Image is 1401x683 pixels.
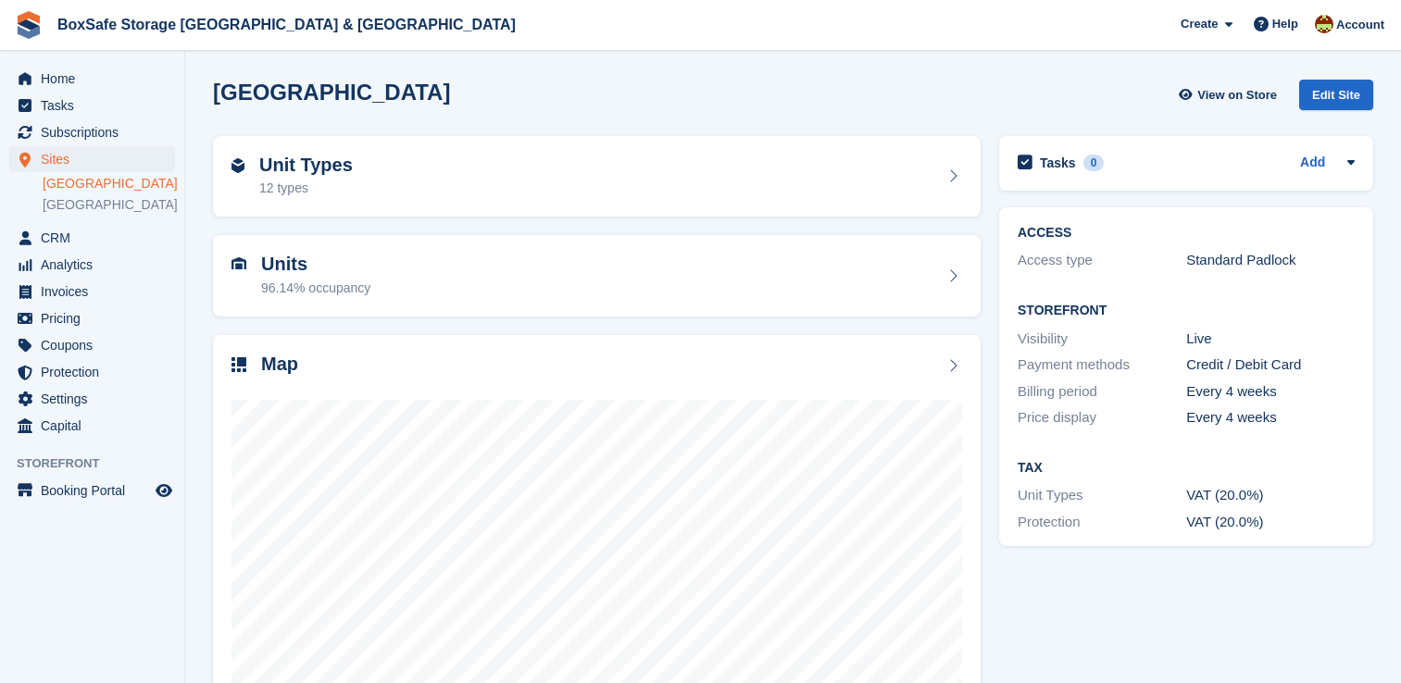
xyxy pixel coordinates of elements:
a: menu [9,279,175,304]
div: VAT (20.0%) [1186,485,1355,506]
span: Capital [41,413,152,439]
img: unit-type-icn-2b2737a686de81e16bb02015468b77c625bbabd49415b5ef34ead5e3b44a266d.svg [231,158,244,173]
a: menu [9,332,175,358]
a: menu [9,413,175,439]
h2: Unit Types [259,155,353,176]
img: Kim [1315,15,1333,33]
h2: ACCESS [1018,226,1355,241]
span: Booking Portal [41,478,152,503]
a: menu [9,252,175,278]
span: Help [1272,15,1298,33]
a: menu [9,359,175,385]
a: [GEOGRAPHIC_DATA] [43,196,175,214]
a: BoxSafe Storage [GEOGRAPHIC_DATA] & [GEOGRAPHIC_DATA] [50,9,523,40]
span: Home [41,66,152,92]
img: map-icn-33ee37083ee616e46c38cad1a60f524a97daa1e2b2c8c0bc3eb3415660979fc1.svg [231,357,246,372]
div: 0 [1083,155,1105,171]
span: Invoices [41,279,152,304]
span: Protection [41,359,152,385]
span: View on Store [1197,86,1277,105]
div: Credit / Debit Card [1186,354,1355,376]
a: Add [1300,153,1325,174]
a: menu [9,305,175,331]
div: Access type [1018,250,1186,271]
a: menu [9,66,175,92]
span: Subscriptions [41,119,152,145]
h2: Storefront [1018,304,1355,318]
a: Preview store [153,479,175,502]
div: Standard Padlock [1186,250,1355,271]
div: Visibility [1018,329,1186,350]
a: menu [9,119,175,145]
div: 96.14% occupancy [261,279,370,298]
div: Live [1186,329,1355,350]
span: Analytics [41,252,152,278]
h2: Tax [1018,461,1355,476]
span: Pricing [41,305,152,331]
div: Edit Site [1299,80,1373,110]
img: unit-icn-7be61d7bf1b0ce9d3e12c5938cc71ed9869f7b940bace4675aadf7bd6d80202e.svg [231,257,246,270]
span: Tasks [41,93,152,118]
div: VAT (20.0%) [1186,512,1355,533]
h2: [GEOGRAPHIC_DATA] [213,80,450,105]
span: CRM [41,225,152,251]
h2: Map [261,354,298,375]
a: Unit Types 12 types [213,136,981,217]
span: Sites [41,146,152,172]
span: Storefront [17,454,184,473]
h2: Units [261,254,370,275]
a: menu [9,478,175,503]
span: Coupons [41,332,152,358]
div: Billing period [1018,381,1186,403]
a: menu [9,146,175,172]
div: Protection [1018,512,1186,533]
span: Account [1336,16,1384,34]
div: Payment methods [1018,354,1186,376]
div: Unit Types [1018,485,1186,506]
a: View on Store [1176,80,1284,110]
a: [GEOGRAPHIC_DATA] [43,175,175,192]
div: 12 types [259,179,353,198]
h2: Tasks [1040,155,1076,171]
a: menu [9,386,175,412]
span: Create [1181,15,1218,33]
a: Units 96.14% occupancy [213,235,981,317]
div: Price display [1018,407,1186,428]
div: Every 4 weeks [1186,381,1355,403]
a: menu [9,93,175,118]
span: Settings [41,386,152,412]
div: Every 4 weeks [1186,407,1355,428]
a: Edit Site [1299,80,1373,118]
a: menu [9,225,175,251]
img: stora-icon-8386f47178a22dfd0bd8f6a31ec36ba5ce8667c1dd55bd0f319d3a0aa187defe.svg [15,11,43,39]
